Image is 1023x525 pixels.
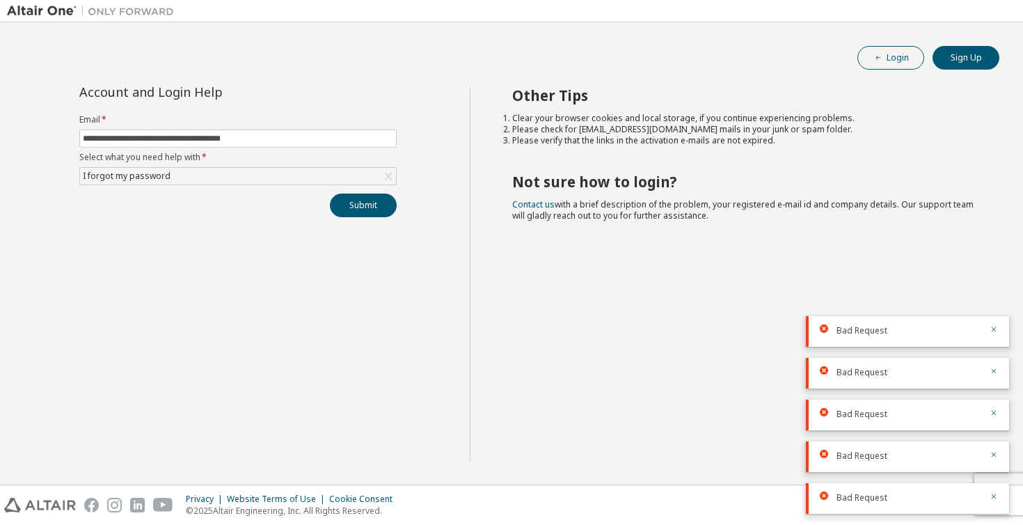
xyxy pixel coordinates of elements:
img: instagram.svg [107,498,122,512]
label: Email [79,114,397,125]
a: Contact us [512,198,555,210]
div: Privacy [186,494,227,505]
li: Clear your browser cookies and local storage, if you continue experiencing problems. [512,113,975,124]
p: © 2025 Altair Engineering, Inc. All Rights Reserved. [186,505,401,517]
img: facebook.svg [84,498,99,512]
span: Bad Request [836,450,887,462]
span: with a brief description of the problem, your registered e-mail id and company details. Our suppo... [512,198,974,221]
div: I forgot my password [80,168,396,185]
button: Submit [330,194,397,217]
h2: Other Tips [512,86,975,104]
img: Altair One [7,4,181,18]
span: Bad Request [836,367,887,378]
span: Bad Request [836,325,887,336]
label: Select what you need help with [79,152,397,163]
span: Bad Request [836,409,887,420]
img: youtube.svg [153,498,173,512]
li: Please check for [EMAIL_ADDRESS][DOMAIN_NAME] mails in your junk or spam folder. [512,124,975,135]
div: Account and Login Help [79,86,333,97]
span: Bad Request [836,492,887,503]
img: altair_logo.svg [4,498,76,512]
div: Website Terms of Use [227,494,329,505]
div: I forgot my password [81,169,173,184]
h2: Not sure how to login? [512,173,975,191]
li: Please verify that the links in the activation e-mails are not expired. [512,135,975,146]
button: Login [857,46,924,70]
div: Cookie Consent [329,494,401,505]
button: Sign Up [933,46,999,70]
img: linkedin.svg [130,498,145,512]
